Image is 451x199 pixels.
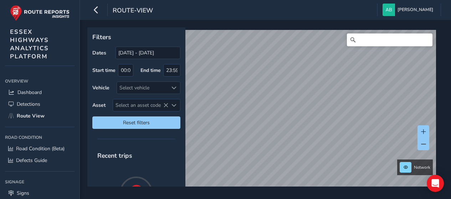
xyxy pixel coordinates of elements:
[383,4,436,16] button: [PERSON_NAME]
[92,146,137,165] span: Recent trips
[5,87,75,98] a: Dashboard
[5,76,75,87] div: Overview
[92,84,109,91] label: Vehicle
[92,116,180,129] button: Reset filters
[10,5,70,21] img: rr logo
[17,190,29,197] span: Signs
[5,110,75,122] a: Route View
[5,132,75,143] div: Road Condition
[5,187,75,199] a: Signs
[92,49,106,56] label: Dates
[140,67,161,74] label: End time
[16,145,65,152] span: Road Condition (Beta)
[98,119,175,126] span: Reset filters
[5,98,75,110] a: Detections
[113,6,153,16] span: route-view
[5,143,75,155] a: Road Condition (Beta)
[427,175,444,192] div: Open Intercom Messenger
[347,33,432,46] input: Search
[92,67,116,74] label: Start time
[92,32,180,42] p: Filters
[90,30,436,195] canvas: Map
[16,157,47,164] span: Defects Guide
[5,155,75,166] a: Defects Guide
[117,82,168,94] div: Select vehicle
[17,89,42,96] span: Dashboard
[10,28,49,61] span: ESSEX HIGHWAYS ANALYTICS PLATFORM
[414,164,430,170] span: Network
[168,99,180,111] div: Select an asset code
[17,112,45,119] span: Route View
[17,101,40,108] span: Detections
[113,99,168,111] span: Select an asset code
[92,102,106,109] label: Asset
[5,177,75,187] div: Signage
[398,4,433,16] span: [PERSON_NAME]
[383,4,395,16] img: diamond-layout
